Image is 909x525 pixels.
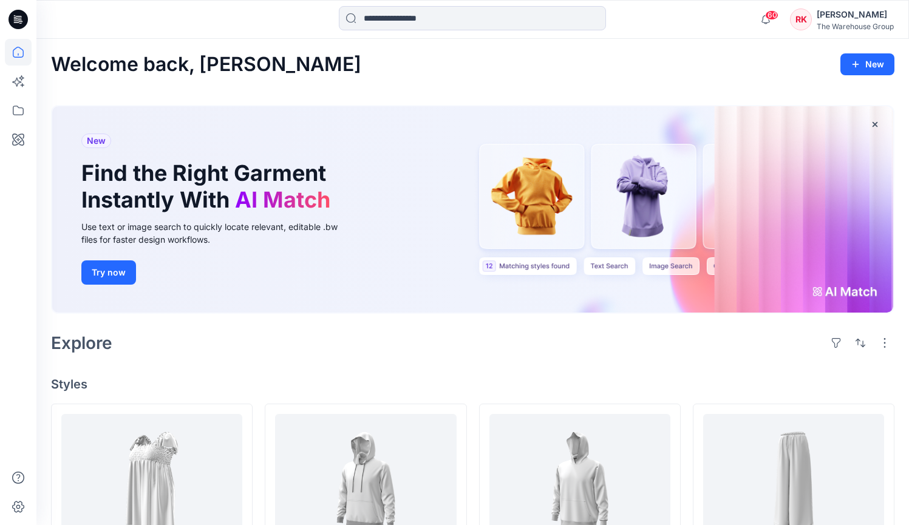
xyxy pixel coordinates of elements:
span: AI Match [235,186,330,213]
h2: Explore [51,333,112,353]
h1: Find the Right Garment Instantly With [81,160,336,212]
h4: Styles [51,377,894,391]
div: Use text or image search to quickly locate relevant, editable .bw files for faster design workflows. [81,220,355,246]
span: 60 [765,10,778,20]
div: [PERSON_NAME] [817,7,894,22]
div: The Warehouse Group [817,22,894,31]
button: New [840,53,894,75]
div: RK [790,8,812,30]
h2: Welcome back, [PERSON_NAME] [51,53,361,76]
span: New [87,134,106,148]
button: Try now [81,260,136,285]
